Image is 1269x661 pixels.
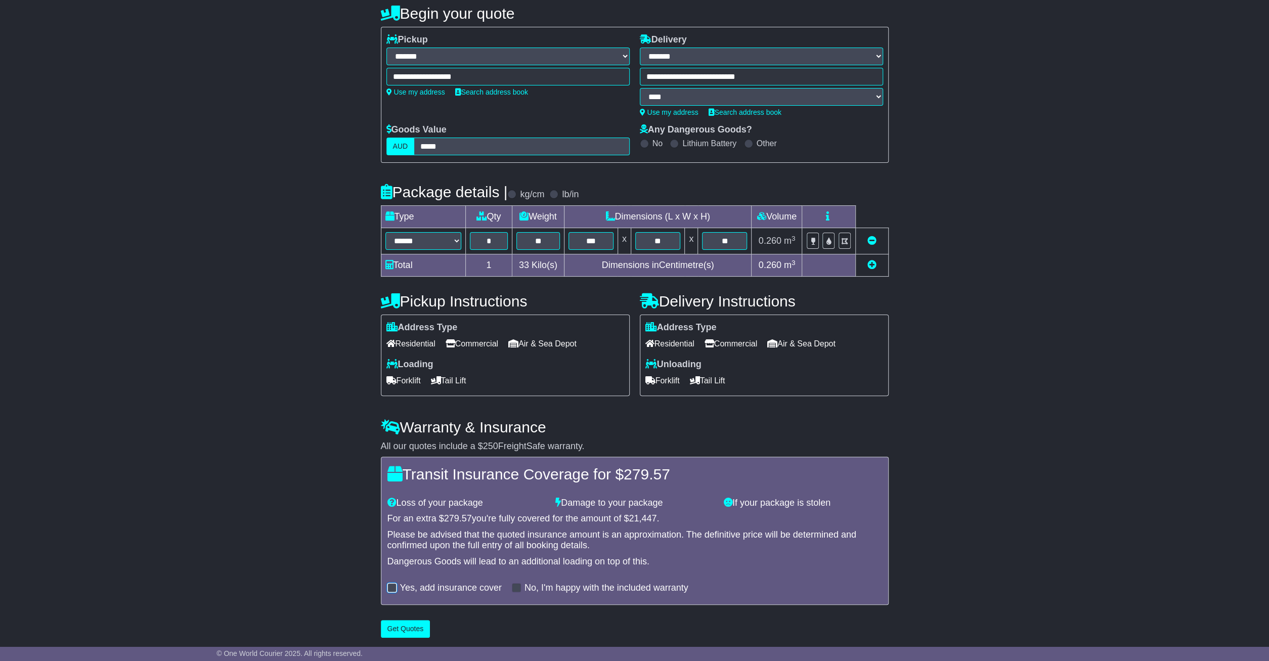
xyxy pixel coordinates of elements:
label: Yes, add insurance cover [400,583,502,594]
div: Damage to your package [550,498,719,509]
label: Unloading [645,359,702,370]
span: © One World Courier 2025. All rights reserved. [216,649,363,657]
td: x [685,228,698,254]
td: Weight [512,206,564,228]
span: 279.57 [444,513,472,523]
label: Address Type [386,322,458,333]
a: Search address book [709,108,781,116]
label: Any Dangerous Goods? [640,124,752,136]
h4: Begin your quote [381,5,889,22]
td: Total [381,254,465,277]
td: Dimensions in Centimetre(s) [564,254,752,277]
a: Use my address [386,88,445,96]
label: No, I'm happy with the included warranty [524,583,688,594]
label: lb/in [562,189,579,200]
span: Commercial [705,336,757,351]
div: All our quotes include a $ FreightSafe warranty. [381,441,889,452]
h4: Package details | [381,184,508,200]
span: Forklift [386,373,421,388]
td: Dimensions (L x W x H) [564,206,752,228]
a: Remove this item [867,236,877,246]
span: Residential [645,336,694,351]
div: Dangerous Goods will lead to an additional loading on top of this. [387,556,882,567]
span: 33 [519,260,529,270]
span: 279.57 [624,466,670,482]
span: Tail Lift [431,373,466,388]
div: If your package is stolen [719,498,887,509]
label: Pickup [386,34,428,46]
span: 0.260 [759,260,781,270]
td: Type [381,206,465,228]
span: 0.260 [759,236,781,246]
sup: 3 [792,235,796,242]
span: Tail Lift [690,373,725,388]
td: Kilo(s) [512,254,564,277]
h4: Delivery Instructions [640,293,889,310]
label: Address Type [645,322,717,333]
a: Use my address [640,108,698,116]
span: Commercial [446,336,498,351]
td: 1 [465,254,512,277]
div: Please be advised that the quoted insurance amount is an approximation. The definitive price will... [387,530,882,551]
a: Add new item [867,260,877,270]
span: Air & Sea Depot [767,336,836,351]
h4: Transit Insurance Coverage for $ [387,466,882,482]
td: x [618,228,631,254]
label: Goods Value [386,124,447,136]
label: Lithium Battery [682,139,736,148]
span: Air & Sea Depot [508,336,577,351]
a: Search address book [455,88,528,96]
span: 21,447 [629,513,657,523]
span: Forklift [645,373,680,388]
label: Other [757,139,777,148]
label: No [652,139,663,148]
div: For an extra $ you're fully covered for the amount of $ . [387,513,882,524]
td: Volume [752,206,802,228]
sup: 3 [792,259,796,267]
div: Loss of your package [382,498,551,509]
label: Delivery [640,34,687,46]
span: m [784,260,796,270]
td: Qty [465,206,512,228]
span: 250 [483,441,498,451]
label: Loading [386,359,433,370]
label: AUD [386,138,415,155]
label: kg/cm [520,189,544,200]
h4: Warranty & Insurance [381,419,889,435]
span: m [784,236,796,246]
h4: Pickup Instructions [381,293,630,310]
button: Get Quotes [381,620,430,638]
span: Residential [386,336,435,351]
